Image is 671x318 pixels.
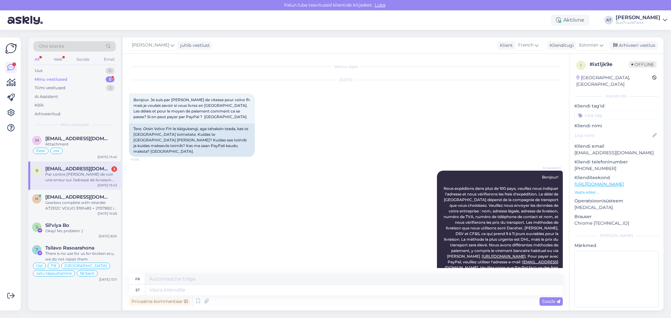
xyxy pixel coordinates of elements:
[99,234,117,238] div: [DATE] 8:50
[574,220,658,227] p: Chrome [TECHNICAL_ID]
[98,155,117,159] div: [DATE] 15:45
[133,97,251,119] span: Bonjour. Je suis par [PERSON_NAME] de vitesse pour volvo fh mais je voulais savoir si vous livrez...
[106,76,115,83] div: 5
[98,183,117,188] div: [DATE] 15:43
[616,15,667,25] a: [PERSON_NAME]BusTruckParts
[574,181,624,187] a: [URL][DOMAIN_NAME]
[45,228,117,234] div: Okay! No problem :)
[537,166,561,170] span: AI Assistent
[35,94,58,100] div: AI Assistent
[574,150,658,156] p: [EMAIL_ADDRESS][DOMAIN_NAME]
[39,43,64,50] span: Otsi kliente
[574,198,658,204] p: Operatsioonisüsteem
[574,165,658,172] p: [PHONE_NUMBER]
[497,42,513,49] div: Klient
[36,264,43,268] span: Ost
[103,55,116,63] div: Email
[609,41,658,50] div: Arhiveeri vestlus
[33,55,41,63] div: All
[129,64,563,69] div: Vestlus algas
[136,285,140,295] div: et
[574,103,658,109] p: Kliendi tag'id
[35,85,65,91] div: Tiimi vestlused
[45,172,117,183] div: Par contre [PERSON_NAME] de voir une erreur sur l'adresse de livraison. Me le livrer au Lutremang...
[45,245,94,251] span: Tsilavo Rasoarahona
[35,196,38,201] span: H
[629,61,657,68] span: Offline
[75,55,91,63] div: Socials
[574,174,658,181] p: Klienditeekond
[53,55,64,63] div: Web
[35,76,67,83] div: Minu vestlused
[45,194,111,200] span: Haffi@trukkur.is
[53,149,59,153] span: ost
[178,42,210,49] div: juhib vestlust
[51,264,56,268] span: FB
[36,168,38,173] span: b
[574,93,658,99] div: Kliendi info
[579,42,598,49] span: Estonian
[45,136,111,141] span: matrixbussid@gmail.com
[35,68,42,74] div: Uus
[616,15,660,20] div: [PERSON_NAME]
[574,189,658,195] p: Vaata edasi ...
[574,143,658,150] p: Kliendi email
[36,247,38,252] span: T
[575,132,651,139] input: Lisa nimi
[574,204,658,211] p: [MEDICAL_DATA]
[129,297,190,306] div: Privaatne kommentaar
[60,122,89,128] span: Minu vestlused
[574,111,658,120] input: Lisa tag
[482,254,526,259] a: [URL][DOMAIN_NAME]
[36,149,45,153] span: Eesti
[98,211,117,216] div: [DATE] 10:26
[574,242,658,249] p: Märkmed
[580,63,582,68] span: i
[576,74,652,88] div: [GEOGRAPHIC_DATA], [GEOGRAPHIC_DATA]
[35,111,60,117] div: Arhiveeritud
[373,2,387,8] span: Luba
[604,16,613,25] div: AT
[518,42,534,49] span: French
[45,222,69,228] span: Sil'viya Bo
[5,42,17,54] img: Askly Logo
[35,138,39,143] span: m
[574,159,658,165] p: Kliendi telefoninumber
[131,157,154,162] span: 14:06
[542,299,560,304] span: Saada
[36,225,38,229] span: S
[574,123,658,129] p: Kliendi nimi
[551,14,589,26] div: Aktiivne
[111,166,117,172] div: 3
[129,77,563,83] div: [DATE]
[45,141,117,147] div: Attachment
[64,264,107,268] span: [GEOGRAPHIC_DATA]
[105,68,115,74] div: 0
[590,61,629,68] div: # ixt1jk9e
[616,20,660,25] div: BusTruckParts
[574,213,658,220] p: Brauser
[35,102,44,108] div: Kõik
[547,42,574,49] div: Klienditugi
[574,233,658,238] div: [PERSON_NAME]
[45,166,111,172] span: bidou.jpr@gmail.com
[45,200,117,211] div: Gearbox complete with retarder AT2512C VOLVO 3190485 + 21157882 is available
[36,271,72,275] span: ostu täpsustamine
[80,271,94,275] span: S6 back
[106,85,115,91] div: 3
[135,274,140,284] div: fr
[99,277,117,282] div: [DATE] 13:11
[129,123,255,157] div: Tere. Otsin Volvo FH-le käigukangi, aga tahaksin teada, kas te [GEOGRAPHIC_DATA] toimetate. Kuida...
[45,251,117,262] div: There is no use for us for broken ecu, we do not repair them
[132,42,169,49] span: [PERSON_NAME]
